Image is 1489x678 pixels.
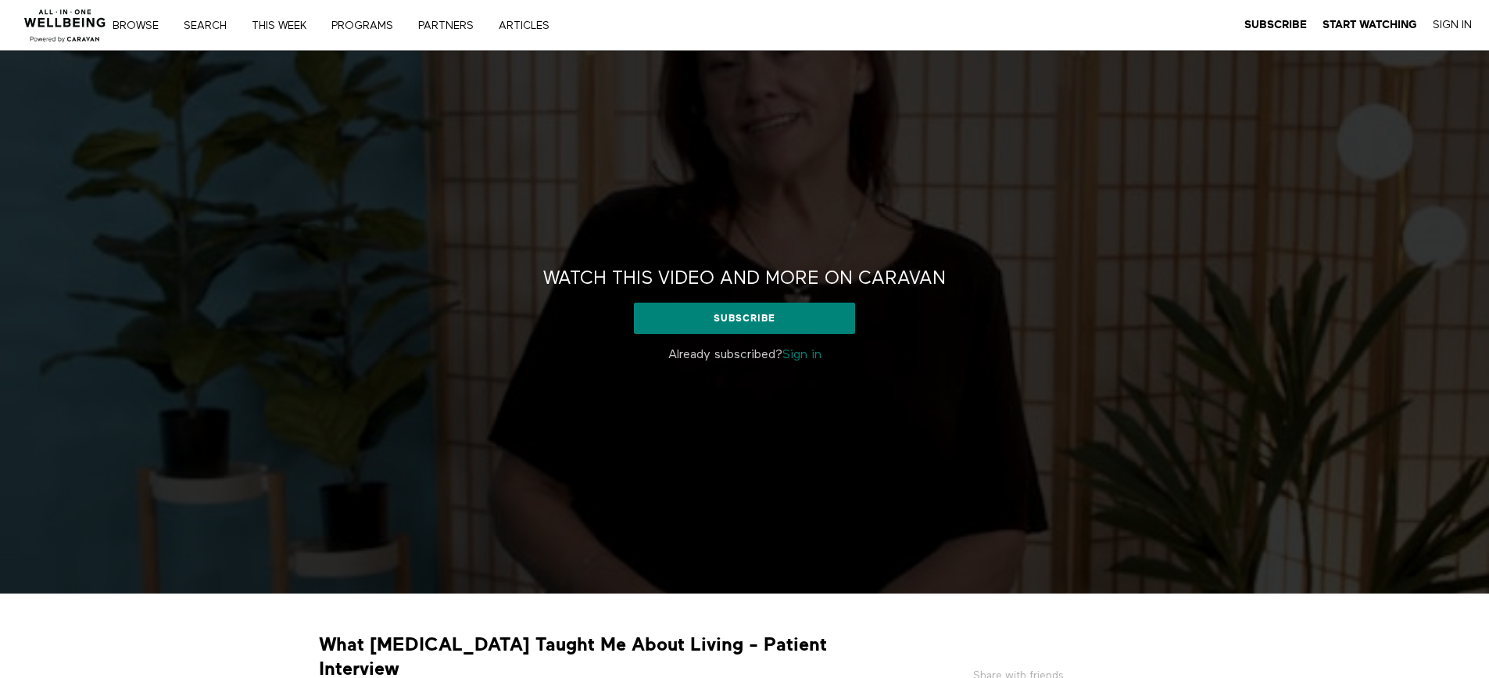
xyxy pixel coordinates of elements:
[1433,18,1472,32] a: Sign In
[1323,19,1417,30] strong: Start Watching
[123,17,582,33] nav: Primary
[634,303,855,334] a: Subscribe
[1244,18,1307,32] a: Subscribe
[782,349,821,361] a: Sign in
[1323,18,1417,32] a: Start Watching
[413,20,490,31] a: PARTNERS
[246,20,323,31] a: THIS WEEK
[178,20,243,31] a: Search
[543,267,946,291] h2: Watch this video and more on CARAVAN
[493,20,566,31] a: ARTICLES
[326,20,410,31] a: PROGRAMS
[107,20,175,31] a: Browse
[1244,19,1307,30] strong: Subscribe
[514,346,975,364] p: Already subscribed?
